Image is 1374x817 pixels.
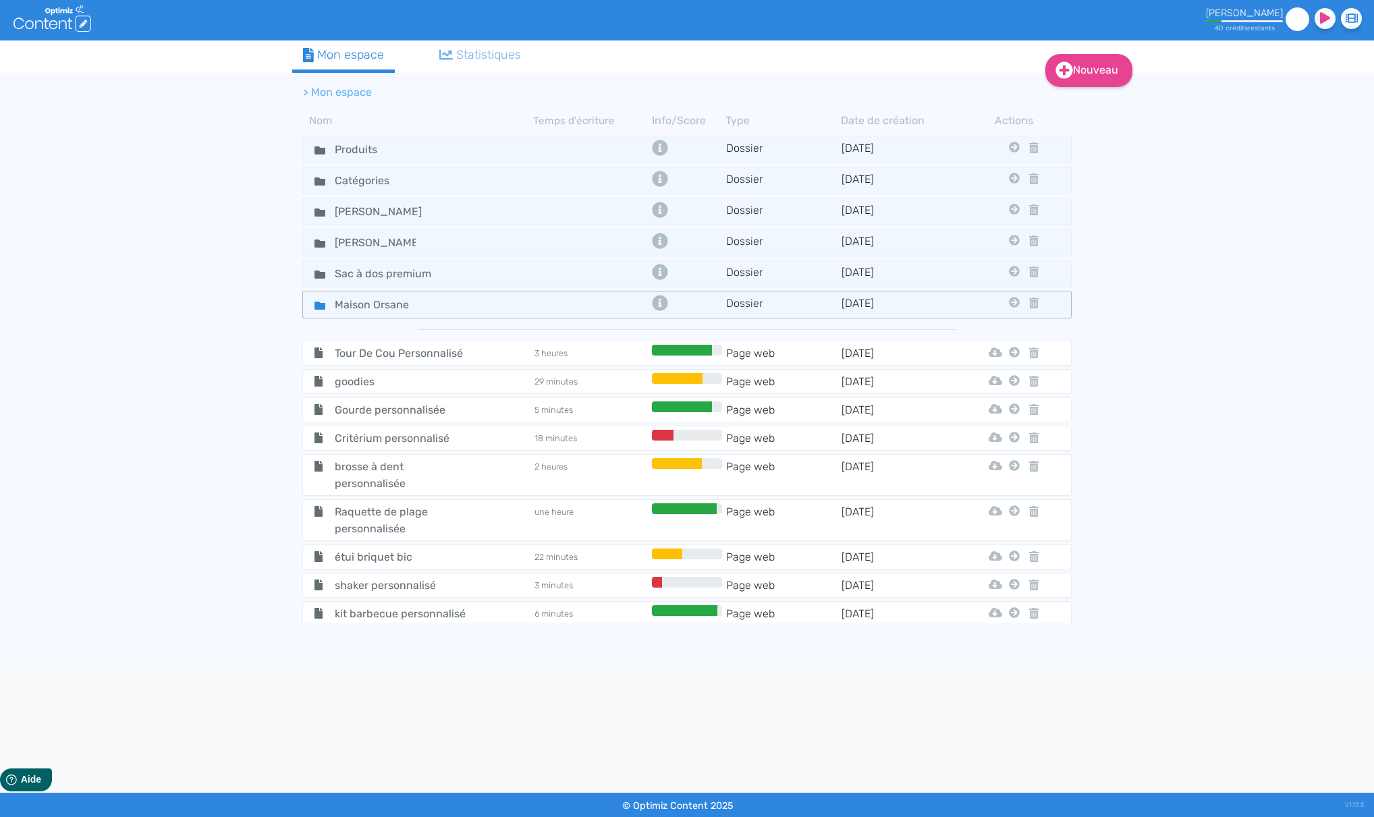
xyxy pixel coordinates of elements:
td: [DATE] [841,171,956,190]
td: [DATE] [841,605,956,622]
span: Tour De Cou Personnalisé [325,345,476,362]
td: Dossier [725,264,841,283]
td: [DATE] [841,430,956,447]
td: Dossier [725,295,841,314]
td: 5 minutes [533,401,649,418]
span: Raquette de plage personnalisée [325,503,476,537]
span: Critérium personnalisé [325,430,476,447]
span: étui briquet bic [325,548,476,565]
input: Nom de dossier [325,295,426,314]
span: Gourde personnalisée [325,401,476,418]
img: 1e30b6080cd60945577255910d948632 [1286,7,1309,31]
td: 18 minutes [533,430,649,447]
span: shaker personnalisé [325,577,476,594]
input: Nom de dossier [325,140,426,159]
td: Page web [725,503,841,537]
small: © Optimiz Content 2025 [622,800,734,812]
input: Nom de dossier [325,233,426,252]
span: goodies [325,373,476,390]
a: Statistiques [429,40,532,69]
td: Page web [725,401,841,418]
th: Nom [302,113,533,129]
input: Nom de dossier [325,202,433,221]
td: [DATE] [841,345,956,362]
div: V1.13.5 [1345,793,1364,817]
td: 3 minutes [533,577,649,594]
input: Nom de dossier [325,171,426,190]
th: Temps d'écriture [533,113,649,129]
td: 6 minutes [533,605,649,622]
small: 40 crédit restant [1215,24,1275,32]
li: > Mon espace [303,84,372,101]
span: kit barbecue personnalisé [325,605,476,622]
td: Page web [725,430,841,447]
td: [DATE] [841,401,956,418]
td: [DATE] [841,233,956,252]
td: Dossier [725,202,841,221]
td: Dossier [725,233,841,252]
th: Type [725,113,841,129]
td: une heure [533,503,649,537]
td: Page web [725,373,841,390]
th: Info/Score [649,113,725,129]
td: [DATE] [841,458,956,492]
span: s [1244,24,1248,32]
a: Nouveau [1045,54,1132,87]
div: Statistiques [439,46,522,64]
td: [DATE] [841,140,956,159]
td: Dossier [725,171,841,190]
td: Page web [725,458,841,492]
td: [DATE] [841,373,956,390]
div: Mon espace [303,46,384,64]
td: [DATE] [841,295,956,314]
td: 22 minutes [533,548,649,565]
td: 29 minutes [533,373,649,390]
td: Page web [725,345,841,362]
td: 2 heures [533,458,649,492]
td: [DATE] [841,264,956,283]
td: Page web [725,548,841,565]
td: [DATE] [841,202,956,221]
td: [DATE] [841,503,956,537]
div: [PERSON_NAME] [1206,7,1283,19]
input: Nom de dossier [325,264,453,283]
td: [DATE] [841,577,956,594]
th: Actions [1006,113,1023,129]
a: Mon espace [292,40,395,73]
span: s [1271,24,1275,32]
th: Date de création [841,113,956,129]
span: brosse à dent personnalisée [325,458,476,492]
nav: breadcrumb [292,76,967,109]
td: Page web [725,577,841,594]
td: 3 heures [533,345,649,362]
td: Page web [725,605,841,622]
td: [DATE] [841,548,956,565]
td: Dossier [725,140,841,159]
